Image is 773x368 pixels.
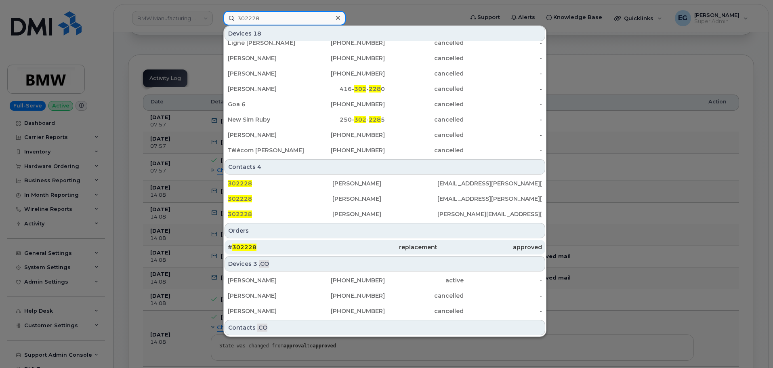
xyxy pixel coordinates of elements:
span: 4 [257,163,261,171]
a: [PERSON_NAME][PHONE_NUMBER]cancelled- [225,288,545,303]
a: New Sim Ruby250-302-2285cancelled- [225,112,545,127]
a: #302228replacementapproved [225,240,545,254]
div: Goa 6 [228,100,307,108]
div: [PERSON_NAME] [332,210,437,218]
div: Orders [225,223,545,238]
a: [PERSON_NAME][PHONE_NUMBER]cancelled- [225,51,545,65]
div: cancelled [385,307,464,315]
div: [PHONE_NUMBER] [307,307,385,315]
a: [PERSON_NAME][PHONE_NUMBER]cancelled- [225,128,545,142]
div: cancelled [385,131,464,139]
a: Ligne [PERSON_NAME][PHONE_NUMBER]cancelled- [225,36,545,50]
div: [PHONE_NUMBER] [307,131,385,139]
div: Télécom [PERSON_NAME] [228,146,307,154]
div: [PERSON_NAME] [332,195,437,203]
div: [PHONE_NUMBER] [307,292,385,300]
span: 228 [369,85,381,93]
div: [PERSON_NAME] [228,307,307,315]
div: [PERSON_NAME] [228,131,307,139]
div: - [464,54,542,62]
span: 302228 [228,210,252,218]
span: 302 [354,116,366,123]
div: [EMAIL_ADDRESS][PERSON_NAME][DOMAIN_NAME] [437,195,542,203]
div: Devices [225,26,545,41]
div: Devices [225,256,545,271]
div: active [385,276,464,284]
div: [PERSON_NAME][EMAIL_ADDRESS][PERSON_NAME][PERSON_NAME][DOMAIN_NAME] [437,210,542,218]
a: [PERSON_NAME][PHONE_NUMBER]active- [225,273,545,288]
a: [PERSON_NAME][PHONE_NUMBER]cancelled- [225,304,545,318]
div: - [464,69,542,78]
div: - [464,307,542,315]
div: [PHONE_NUMBER] [307,54,385,62]
div: replacement [332,243,437,251]
iframe: Messenger Launcher [738,333,767,362]
span: .CO [259,260,269,268]
div: cancelled [385,39,464,47]
a: 302228[PERSON_NAME][EMAIL_ADDRESS][PERSON_NAME][DOMAIN_NAME] [225,176,545,191]
div: [PHONE_NUMBER] [307,69,385,78]
span: .CO [257,324,267,332]
div: [PERSON_NAME] [332,179,437,187]
div: cancelled [385,100,464,108]
a: 302228[PERSON_NAME][PERSON_NAME][EMAIL_ADDRESS][PERSON_NAME][PERSON_NAME][DOMAIN_NAME] [225,207,545,221]
a: 302228[PERSON_NAME][EMAIL_ADDRESS][PERSON_NAME][DOMAIN_NAME] [225,191,545,206]
a: Goa 6[PHONE_NUMBER]cancelled- [225,97,545,111]
div: - [464,276,542,284]
input: Find something... [223,11,346,25]
div: cancelled [385,146,464,154]
span: 302228 [228,180,252,187]
div: cancelled [385,85,464,93]
div: cancelled [385,54,464,62]
div: [PHONE_NUMBER] [307,276,385,284]
span: 302228 [232,244,256,251]
a: [PERSON_NAME][PHONE_NUMBER]cancelled- [225,66,545,81]
div: [PHONE_NUMBER] [307,100,385,108]
div: cancelled [385,116,464,124]
div: - [464,85,542,93]
div: 416- - 0 [307,85,385,93]
div: cancelled [385,69,464,78]
a: Télécom [PERSON_NAME][PHONE_NUMBER]cancelled- [225,143,545,158]
div: [PERSON_NAME] [228,69,307,78]
span: 228 [369,116,381,123]
div: [PHONE_NUMBER] [307,39,385,47]
div: - [464,116,542,124]
div: - [464,131,542,139]
div: [EMAIL_ADDRESS][PERSON_NAME][DOMAIN_NAME] [437,179,542,187]
div: Contacts [225,320,545,335]
div: [PERSON_NAME] [228,292,307,300]
div: - [464,146,542,154]
div: [PERSON_NAME] [228,85,307,93]
div: [PHONE_NUMBER] [307,146,385,154]
span: 302228 [228,195,252,202]
a: [PERSON_NAME]416-302-2280cancelled- [225,82,545,96]
div: 250- - 5 [307,116,385,124]
span: 18 [253,29,261,38]
div: - [464,292,542,300]
div: # [228,243,332,251]
div: - [464,100,542,108]
div: New Sim Ruby [228,116,307,124]
span: 3 [253,260,257,268]
div: - [464,39,542,47]
div: Contacts [225,159,545,175]
div: cancelled [385,292,464,300]
div: Ligne [PERSON_NAME] [228,39,307,47]
div: [PERSON_NAME] [228,276,307,284]
div: approved [437,243,542,251]
span: 302 [354,85,366,93]
div: [PERSON_NAME] [228,54,307,62]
